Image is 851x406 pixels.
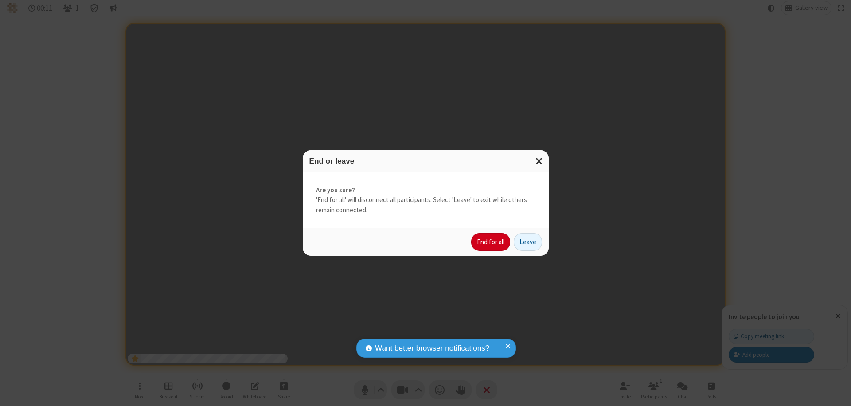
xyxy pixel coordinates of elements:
span: Want better browser notifications? [375,343,489,354]
button: Leave [514,233,542,251]
button: End for all [471,233,510,251]
strong: Are you sure? [316,185,535,195]
button: Close modal [530,150,549,172]
div: 'End for all' will disconnect all participants. Select 'Leave' to exit while others remain connec... [303,172,549,229]
h3: End or leave [309,157,542,165]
